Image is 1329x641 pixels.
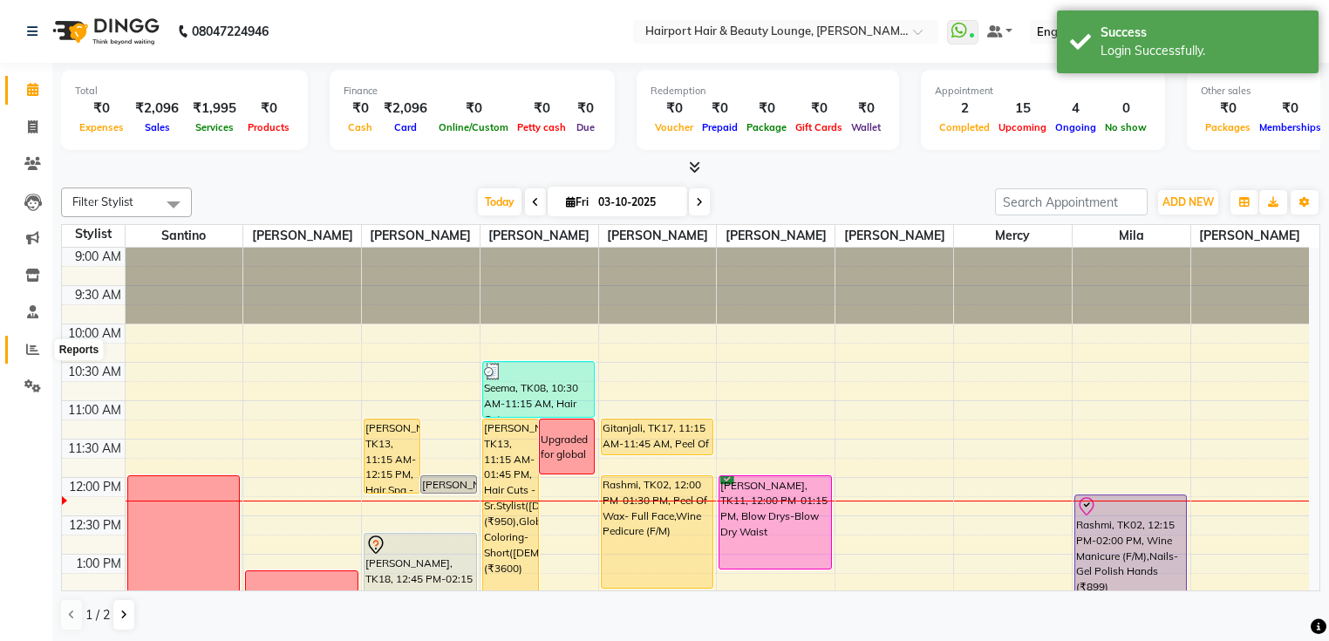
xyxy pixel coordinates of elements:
[55,339,103,360] div: Reports
[698,99,742,119] div: ₹0
[847,99,885,119] div: ₹0
[344,121,377,133] span: Cash
[593,189,680,215] input: 2025-10-03
[243,121,294,133] span: Products
[1101,99,1151,119] div: 0
[651,121,698,133] span: Voucher
[719,476,830,569] div: [PERSON_NAME], TK11, 12:00 PM-01:15 PM, Blow Drys-Blow Dry Waist
[72,194,133,208] span: Filter Stylist
[562,195,593,208] span: Fri
[65,440,125,458] div: 11:30 AM
[602,419,712,454] div: Gitanjali, TK17, 11:15 AM-11:45 AM, Peel Of Wax- Nose (₹200),Peel Of Wax- Full Face (₹500)
[1201,99,1255,119] div: ₹0
[362,225,480,247] span: [PERSON_NAME]
[75,121,128,133] span: Expenses
[513,99,570,119] div: ₹0
[72,286,125,304] div: 9:30 AM
[75,84,294,99] div: Total
[1201,121,1255,133] span: Packages
[140,121,174,133] span: Sales
[935,121,994,133] span: Completed
[126,225,243,247] span: Santino
[243,99,294,119] div: ₹0
[390,121,421,133] span: Card
[483,362,594,417] div: Seema, TK08, 10:30 AM-11:15 AM, Hair Cuts -Sr.Stylist([DEMOGRAPHIC_DATA])
[1073,225,1190,247] span: Mila
[65,478,125,496] div: 12:00 PM
[44,7,164,56] img: logo
[954,225,1072,247] span: Mercy
[344,99,377,119] div: ₹0
[75,99,128,119] div: ₹0
[434,121,513,133] span: Online/Custom
[570,99,601,119] div: ₹0
[1101,24,1305,42] div: Success
[1075,495,1186,626] div: Rashmi, TK02, 12:15 PM-02:00 PM, Wine Manicure (F/M),Nails- Gel Polish Hands (₹899)
[698,121,742,133] span: Prepaid
[1101,42,1305,60] div: Login Successfully.
[541,432,594,463] div: Upgraded for global
[344,84,601,99] div: Finance
[1255,99,1326,119] div: ₹0
[72,248,125,266] div: 9:00 AM
[483,419,538,607] div: [PERSON_NAME], TK13, 11:15 AM-01:45 PM, Hair Cuts -Sr.Stylist([DEMOGRAPHIC_DATA]) (₹950),Global C...
[65,363,125,381] div: 10:30 AM
[513,121,570,133] span: Petty cash
[478,188,521,215] span: Today
[243,225,361,247] span: [PERSON_NAME]
[1158,190,1218,215] button: ADD NEW
[651,84,885,99] div: Redemption
[651,99,698,119] div: ₹0
[995,188,1148,215] input: Search Appointment
[742,99,791,119] div: ₹0
[192,7,269,56] b: 08047224946
[742,121,791,133] span: Package
[1051,99,1101,119] div: 4
[421,476,476,493] div: [PERSON_NAME], TK07, 12:00 PM-12:15 PM, Hair Cuts -Sr.Stylist([DEMOGRAPHIC_DATA])
[65,401,125,419] div: 11:00 AM
[191,121,238,133] span: Services
[72,555,125,573] div: 1:00 PM
[935,84,1151,99] div: Appointment
[186,99,243,119] div: ₹1,995
[1255,121,1326,133] span: Memberships
[791,121,847,133] span: Gift Cards
[480,225,598,247] span: [PERSON_NAME]
[835,225,953,247] span: [PERSON_NAME]
[599,225,717,247] span: [PERSON_NAME]
[377,99,434,119] div: ₹2,096
[717,225,835,247] span: [PERSON_NAME]
[572,121,599,133] span: Due
[434,99,513,119] div: ₹0
[847,121,885,133] span: Wallet
[602,476,712,588] div: Rashmi, TK02, 12:00 PM-01:30 PM, Peel Of Wax- Full Face,Wine Pedicure (F/M)
[935,99,994,119] div: 2
[62,225,125,243] div: Stylist
[1101,121,1151,133] span: No show
[1191,225,1309,247] span: [PERSON_NAME]
[128,99,186,119] div: ₹2,096
[994,99,1051,119] div: 15
[65,324,125,343] div: 10:00 AM
[994,121,1051,133] span: Upcoming
[65,516,125,535] div: 12:30 PM
[365,419,419,493] div: [PERSON_NAME], TK13, 11:15 AM-12:15 PM, Hair Spa - Upto Mid Back SKP (₹1600)
[791,99,847,119] div: ₹0
[85,606,110,624] span: 1 / 2
[1051,121,1101,133] span: Ongoing
[1162,195,1214,208] span: ADD NEW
